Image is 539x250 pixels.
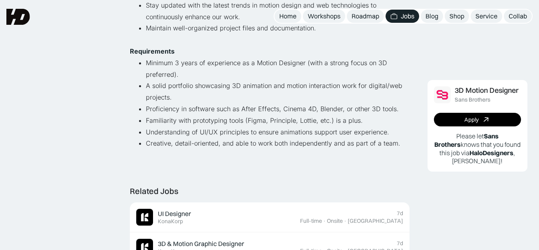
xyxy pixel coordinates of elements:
li: Familiarity with prototyping tools (Figma, Principle, Lottie, etc.) is a plus. [146,115,410,126]
a: Roadmap [347,10,384,23]
a: Shop [445,10,469,23]
div: Jobs [401,12,414,20]
a: Blog [421,10,443,23]
div: Shop [449,12,464,20]
div: Roadmap [352,12,379,20]
li: Minimum 3 years of experience as a Motion Designer (with a strong focus on 3D preferred). [146,57,410,80]
div: Service [475,12,497,20]
p: ‍ [130,149,410,161]
b: HaloDesigners [469,149,513,157]
div: Home [279,12,296,20]
a: Job ImageUI DesignerKonaKorp7dFull-time·Onsite·[GEOGRAPHIC_DATA] [130,202,410,232]
div: Collab [509,12,527,20]
b: Sans Brothers [434,132,499,148]
div: Onsite [327,218,343,224]
div: Apply [464,116,479,123]
div: Sans Brothers [455,96,490,103]
a: Service [471,10,502,23]
div: Related Jobs [130,186,178,196]
div: Full-time [300,218,322,224]
div: Blog [426,12,438,20]
li: Creative, detail-oriented, and able to work both independently and as part of a team. [146,138,410,149]
img: Job Image [136,209,153,226]
p: ‍ [130,34,410,46]
strong: Requirements [130,47,175,55]
div: 7d [397,210,403,217]
a: Home [274,10,301,23]
p: Please let knows that you found this job via , [PERSON_NAME]! [434,132,521,165]
a: Jobs [386,10,419,23]
li: Proficiency in software such as After Effects, Cinema 4D, Blender, or other 3D tools. [146,103,410,115]
div: Workshops [308,12,340,20]
a: Apply [434,113,521,126]
div: 3D & Motion Graphic Designer [158,240,244,248]
a: Workshops [303,10,345,23]
div: · [323,218,326,224]
div: · [344,218,347,224]
li: A solid portfolio showcasing 3D animation and motion interaction work for digital/web projects. [146,80,410,103]
div: 7d [397,240,403,247]
img: Job Image [434,86,451,103]
a: Collab [504,10,532,23]
li: Understanding of UI/UX principles to ensure animations support user experience. [146,126,410,138]
div: KonaKorp [158,218,183,225]
div: UI Designer [158,210,191,218]
li: Maintain well-organized project files and documentation. [146,22,410,34]
div: [GEOGRAPHIC_DATA] [348,218,403,224]
div: 3D Motion Designer [455,86,519,95]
